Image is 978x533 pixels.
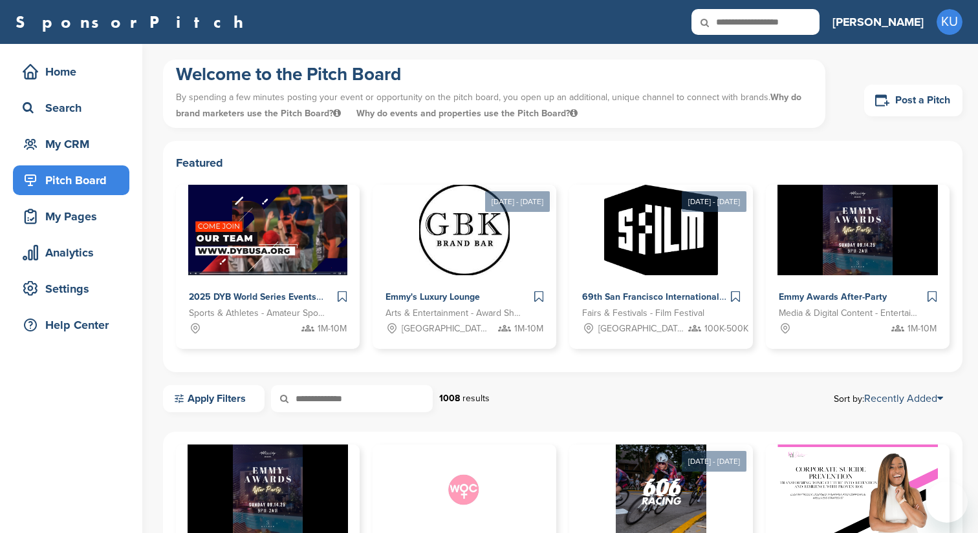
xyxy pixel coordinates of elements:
div: Analytics [19,241,129,264]
a: Home [13,57,129,87]
span: Sort by: [834,393,943,404]
a: My Pages [13,202,129,231]
div: Search [19,96,129,120]
span: [GEOGRAPHIC_DATA], [GEOGRAPHIC_DATA] [402,322,488,336]
span: 100K-500K [704,322,748,336]
span: 1M-10M [907,322,937,336]
div: [DATE] - [DATE] [682,191,746,212]
span: Sports & Athletes - Amateur Sports Leagues [189,306,327,320]
a: [DATE] - [DATE] Sponsorpitch & 69th San Francisco International Film Festival Fairs & Festivals -... [569,164,753,349]
a: Post a Pitch [864,85,962,116]
div: [DATE] - [DATE] [485,191,550,212]
div: Home [19,60,129,83]
a: SponsorPitch [16,14,252,30]
img: Sponsorpitch & [604,185,717,275]
h2: Featured [176,154,950,172]
span: Emmy's Luxury Lounge [386,291,480,302]
div: Pitch Board [19,169,129,192]
a: [DATE] - [DATE] Sponsorpitch & Emmy's Luxury Lounge Arts & Entertainment - Award Show [GEOGRAPHIC... [373,164,556,349]
span: Fairs & Festivals - Film Festival [582,306,704,320]
a: Analytics [13,238,129,267]
strong: 1008 [439,393,460,404]
div: My Pages [19,205,129,228]
h1: Welcome to the Pitch Board [176,63,812,86]
iframe: Button to launch messaging window [926,481,968,523]
a: [PERSON_NAME] [832,8,924,36]
img: Sponsorpitch & [777,185,939,275]
span: results [462,393,490,404]
a: Apply Filters [163,385,265,412]
span: Media & Digital Content - Entertainment [779,306,917,320]
a: Sponsorpitch & 2025 DYB World Series Events Sports & Athletes - Amateur Sports Leagues 1M-10M [176,185,360,349]
span: [GEOGRAPHIC_DATA], [GEOGRAPHIC_DATA] [598,322,685,336]
span: Why do events and properties use the Pitch Board? [356,108,578,119]
a: Search [13,93,129,123]
div: Help Center [19,313,129,337]
span: 2025 DYB World Series Events [189,291,316,302]
div: My CRM [19,132,129,156]
p: By spending a few minutes posting your event or opportunity on the pitch board, you open up an ad... [176,86,812,125]
span: Emmy Awards After-Party [779,291,887,302]
a: Recently Added [864,392,943,405]
a: Help Center [13,310,129,340]
div: [DATE] - [DATE] [682,451,746,472]
span: Arts & Entertainment - Award Show [386,306,524,320]
span: 1M-10M [318,322,347,336]
img: Sponsorpitch & [419,185,510,275]
span: 1M-10M [514,322,543,336]
a: Pitch Board [13,165,129,195]
span: KU [937,9,962,35]
div: Settings [19,277,129,300]
img: Sponsorpitch & [188,185,348,275]
h3: [PERSON_NAME] [832,13,924,31]
a: My CRM [13,129,129,159]
span: 69th San Francisco International Film Festival [582,291,776,302]
a: Settings [13,274,129,304]
a: Sponsorpitch & Emmy Awards After-Party Media & Digital Content - Entertainment 1M-10M [766,185,950,349]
